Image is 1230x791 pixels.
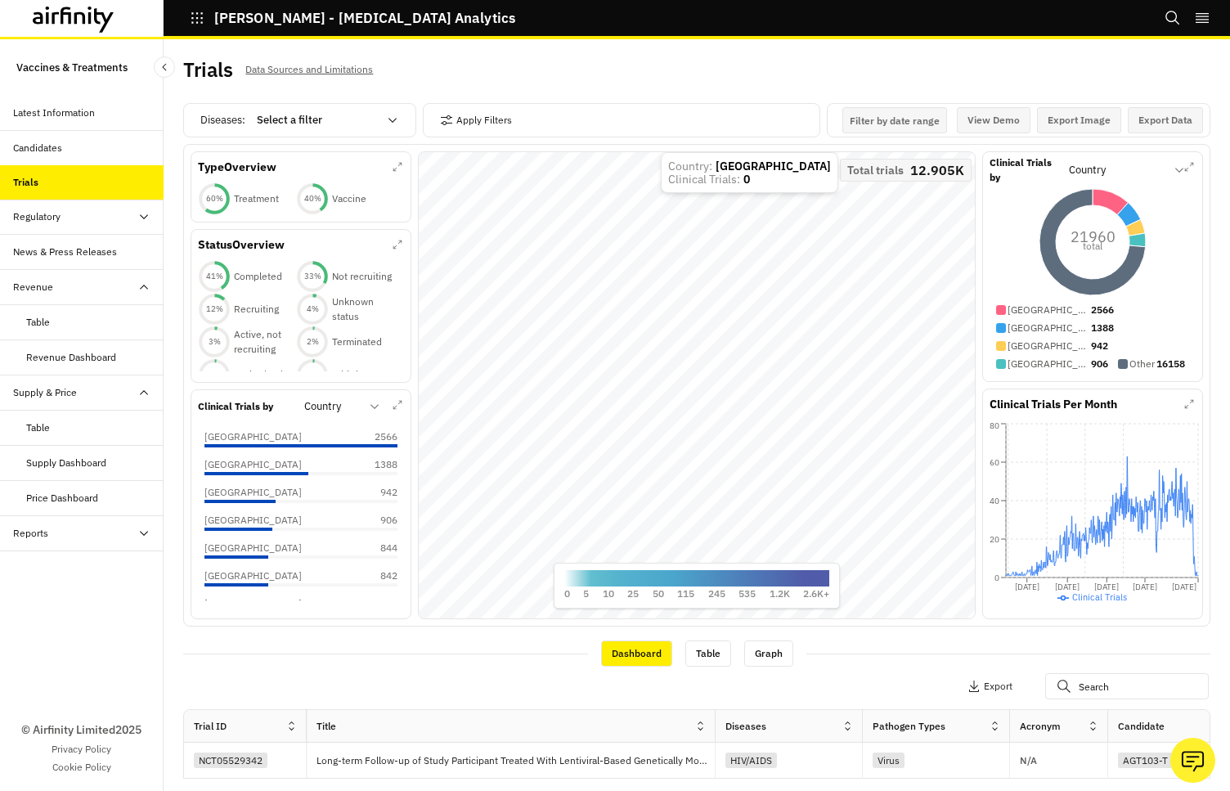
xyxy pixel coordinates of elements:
[990,457,999,468] tspan: 60
[198,369,231,380] div: 2 %
[245,61,373,79] p: Data Sources and Limitations
[1118,753,1173,768] div: AGT103-T
[677,587,694,601] p: 115
[200,107,409,133] div: Diseases :
[214,11,515,25] p: [PERSON_NAME] - [MEDICAL_DATA] Analytics
[357,513,397,528] p: 906
[967,673,1012,699] button: Export
[332,191,366,206] p: Vaccine
[583,587,589,601] p: 5
[13,526,48,541] div: Reports
[357,541,397,555] p: 844
[1170,738,1215,783] button: Ask our analysts
[873,753,905,768] div: Virus
[440,107,512,133] button: Apply Filters
[1037,107,1121,133] button: Export Image
[332,294,394,324] p: Unknown status
[234,327,296,357] p: Active, not recruiting
[234,367,283,382] p: Authorised
[990,396,1117,413] p: Clinical Trials Per Month
[332,269,392,284] p: Not recruiting
[198,336,231,348] div: 3 %
[198,193,231,204] div: 60 %
[803,587,829,601] p: 2.6K+
[990,496,999,506] tspan: 40
[847,164,904,176] p: Total trials
[910,164,964,176] p: 12.905K
[204,569,302,583] p: [GEOGRAPHIC_DATA]
[357,596,397,611] p: 768
[603,587,614,601] p: 10
[1008,357,1089,371] p: [GEOGRAPHIC_DATA]
[296,369,329,380] div: 2 %
[13,175,38,190] div: Trials
[183,58,232,82] h2: Trials
[13,106,95,120] div: Latest Information
[1091,339,1108,353] p: 942
[234,269,282,284] p: Completed
[296,271,329,282] div: 33 %
[296,336,329,348] div: 2 %
[357,485,397,500] p: 942
[26,315,50,330] div: Table
[204,596,302,611] p: [GEOGRAPHIC_DATA]
[198,159,276,176] p: Type Overview
[957,107,1030,133] button: View Demo
[1094,582,1119,592] tspan: [DATE]
[1128,107,1203,133] button: Export Data
[234,191,279,206] p: Treatment
[316,719,336,734] div: Title
[316,753,715,769] p: Long-term Follow-up of Study Participant Treated With Lentiviral-Based Genetically Modified [MEDI...
[204,457,302,472] p: [GEOGRAPHIC_DATA]
[1008,303,1089,317] p: [GEOGRAPHIC_DATA]
[13,245,117,259] div: News & Press Releases
[204,541,302,555] p: [GEOGRAPHIC_DATA]
[1133,582,1157,592] tspan: [DATE]
[296,193,329,204] div: 40 %
[332,335,382,349] p: Terminated
[194,753,267,768] div: NCT05529342
[13,141,62,155] div: Candidates
[1165,4,1181,32] button: Search
[1020,719,1061,734] div: Acronym
[1071,227,1116,246] tspan: 21960
[725,719,766,734] div: Diseases
[198,236,285,254] p: Status Overview
[1008,339,1089,353] p: [GEOGRAPHIC_DATA]
[26,420,50,435] div: Table
[842,107,947,133] button: Interact with the calendar and add the check-in date for your trip.
[1055,582,1080,592] tspan: [DATE]
[332,367,379,382] p: Withdrawn
[1091,303,1114,317] p: 2566
[738,587,756,601] p: 535
[1118,719,1165,734] div: Candidate
[357,569,397,583] p: 842
[204,485,302,500] p: [GEOGRAPHIC_DATA]
[52,760,111,775] a: Cookie Policy
[685,640,731,667] div: Table
[1072,591,1127,603] span: Clinical Trials
[13,385,77,400] div: Supply & Price
[16,52,128,83] p: Vaccines & Treatments
[1091,357,1108,371] p: 906
[194,719,227,734] div: Trial ID
[26,350,116,365] div: Revenue Dashboard
[850,115,940,127] p: Filter by date range
[198,399,273,414] p: Clinical Trials by
[990,420,999,431] tspan: 80
[234,302,279,317] p: Recruiting
[1015,582,1039,592] tspan: [DATE]
[1156,357,1185,371] p: 16158
[1020,756,1037,766] p: N/A
[13,280,53,294] div: Revenue
[13,209,61,224] div: Regulatory
[357,429,397,444] p: 2566
[154,56,175,78] button: Close Sidebar
[52,742,111,757] a: Privacy Policy
[21,721,141,739] p: © Airfinity Limited 2025
[744,640,793,667] div: Graph
[1129,357,1155,371] p: Other
[990,155,1064,185] p: Clinical Trials by
[1083,240,1102,252] tspan: total
[990,534,999,545] tspan: 20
